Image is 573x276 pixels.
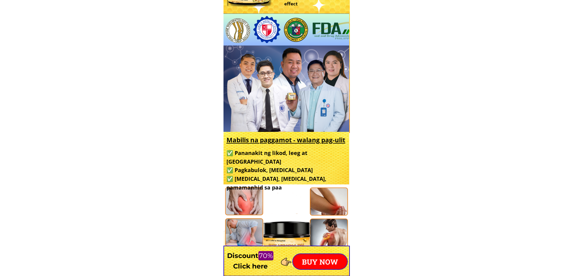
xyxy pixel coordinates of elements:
font: ✅ Pagkabulok, [MEDICAL_DATA] [226,166,313,174]
font: Discount [227,252,258,260]
font: Mabilis na paggamot - walang pag-ulit [226,136,345,144]
font: BUY NOW [302,257,338,267]
font: Click here [233,262,268,270]
font: ✅ Pananakit ng likod, leeg at [GEOGRAPHIC_DATA] [226,149,307,165]
mark: Highlighty [258,251,273,260]
font: 70% [259,252,273,260]
font: ✅ [MEDICAL_DATA], [MEDICAL_DATA], pamamanhid sa paa [226,175,326,191]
